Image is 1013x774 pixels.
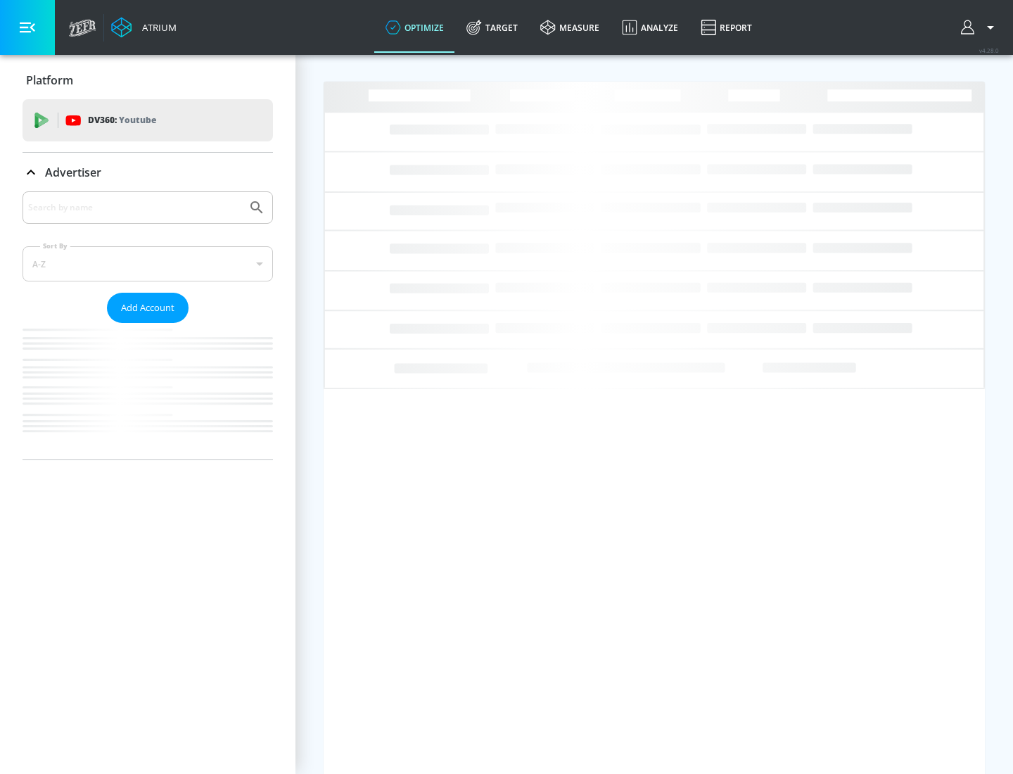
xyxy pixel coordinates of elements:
p: Advertiser [45,165,101,180]
p: DV360: [88,113,156,128]
span: Add Account [121,300,174,316]
nav: list of Advertiser [23,323,273,459]
button: Add Account [107,293,189,323]
div: DV360: Youtube [23,99,273,141]
div: Advertiser [23,153,273,192]
span: v 4.28.0 [979,46,999,54]
a: Atrium [111,17,177,38]
a: Target [455,2,529,53]
a: Analyze [611,2,689,53]
input: Search by name [28,198,241,217]
div: Atrium [136,21,177,34]
div: A-Z [23,246,273,281]
div: Advertiser [23,191,273,459]
a: optimize [374,2,455,53]
a: Report [689,2,763,53]
p: Platform [26,72,73,88]
p: Youtube [119,113,156,127]
a: measure [529,2,611,53]
label: Sort By [40,241,70,250]
div: Platform [23,61,273,100]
